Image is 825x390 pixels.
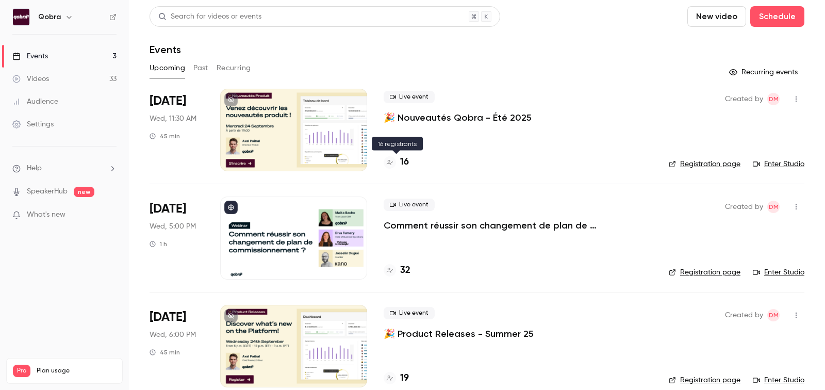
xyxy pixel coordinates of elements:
span: Wed, 5:00 PM [150,221,196,232]
button: Recurring [217,60,251,76]
h4: 32 [400,264,410,278]
span: Live event [384,199,435,211]
button: Past [193,60,208,76]
h1: Events [150,43,181,56]
div: Sep 24 Wed, 11:30 AM (Europe/Paris) [150,89,204,171]
span: DM [769,201,779,213]
h6: Qobra [38,12,61,22]
span: DM [769,309,779,321]
a: 🎉 Product Releases - Summer 25 [384,328,534,340]
img: Qobra [13,9,29,25]
span: Live event [384,91,435,103]
span: Created by [725,309,763,321]
div: Sep 24 Wed, 5:00 PM (Europe/Paris) [150,197,204,279]
a: Enter Studio [753,375,804,385]
button: Schedule [750,6,804,27]
span: [DATE] [150,309,186,326]
div: 1 h [150,240,167,248]
a: Enter Studio [753,267,804,278]
span: DM [769,93,779,105]
div: 45 min [150,348,180,356]
span: Dylan Manceau [767,93,780,105]
div: Events [12,51,48,61]
button: Recurring events [724,64,804,80]
div: 45 min [150,132,180,140]
span: Created by [725,201,763,213]
span: Wed, 11:30 AM [150,113,196,124]
span: new [74,187,94,197]
a: SpeakerHub [27,186,68,197]
a: Registration page [669,267,740,278]
button: Upcoming [150,60,185,76]
span: Help [27,163,42,174]
a: 32 [384,264,410,278]
span: What's new [27,209,65,220]
a: Enter Studio [753,159,804,169]
div: Videos [12,74,49,84]
span: Dylan Manceau [767,309,780,321]
a: 🎉 Nouveautés Qobra - Été 2025 [384,111,532,124]
div: Sep 24 Wed, 6:00 PM (Europe/Paris) [150,305,204,387]
span: Created by [725,93,763,105]
button: New video [687,6,746,27]
span: Wed, 6:00 PM [150,330,196,340]
div: Search for videos or events [158,11,261,22]
li: help-dropdown-opener [12,163,117,174]
span: [DATE] [150,201,186,217]
div: Audience [12,96,58,107]
span: Pro [13,365,30,377]
span: Plan usage [37,367,116,375]
h4: 19 [400,371,409,385]
a: Registration page [669,375,740,385]
a: Comment réussir son changement de plan de commissionnement ? [384,219,652,232]
span: Dylan Manceau [767,201,780,213]
span: Live event [384,307,435,319]
a: 19 [384,371,409,385]
a: 16 [384,155,409,169]
div: Settings [12,119,54,129]
h4: 16 [400,155,409,169]
a: Registration page [669,159,740,169]
span: [DATE] [150,93,186,109]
